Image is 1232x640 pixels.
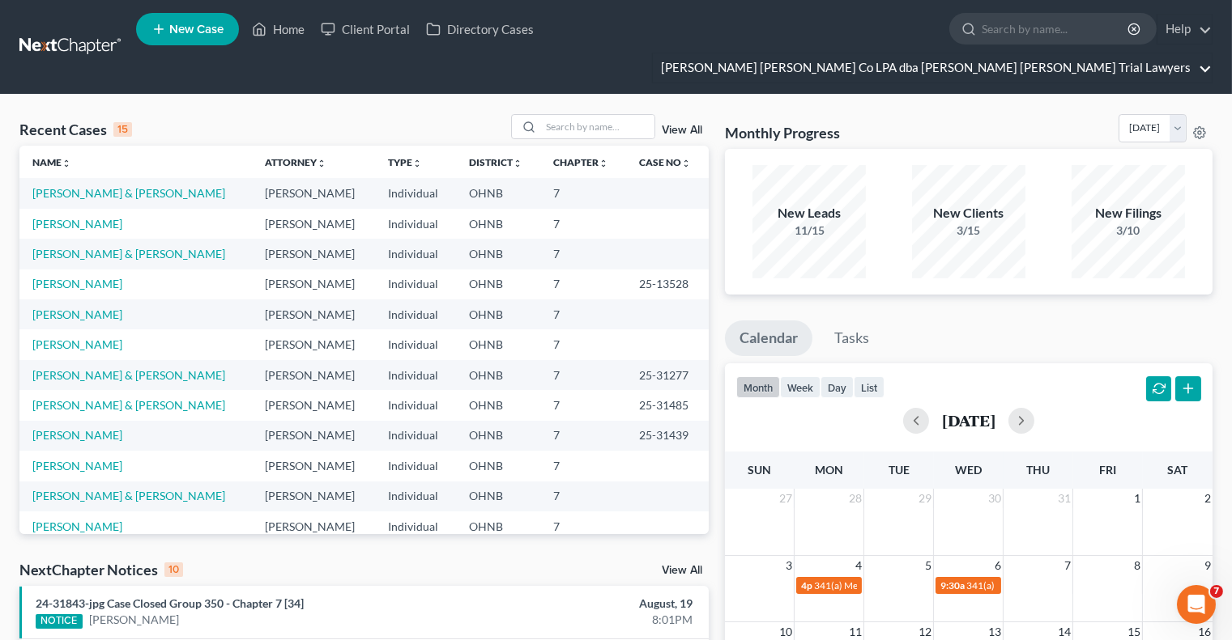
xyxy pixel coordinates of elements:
a: Help [1157,15,1212,44]
h3: Monthly Progress [725,123,840,142]
td: 7 [540,299,626,329]
td: Individual [375,511,456,541]
a: Nameunfold_more [32,156,71,168]
a: [PERSON_NAME] & [PERSON_NAME] [32,398,225,412]
span: 9 [1203,556,1213,575]
h2: [DATE] [942,412,995,429]
input: Search by name... [541,115,654,138]
a: [PERSON_NAME] & [PERSON_NAME] [32,186,225,200]
td: OHNB [456,511,540,541]
a: [PERSON_NAME] & [PERSON_NAME] [32,489,225,502]
span: 9:30a [940,579,965,591]
td: [PERSON_NAME] [252,481,375,511]
td: 7 [540,360,626,390]
a: [PERSON_NAME] [89,612,179,628]
td: OHNB [456,299,540,329]
span: 7 [1063,556,1072,575]
div: August, 19 [484,595,693,612]
div: 3/10 [1072,223,1185,239]
div: NOTICE [36,614,83,629]
span: 30 [987,489,1003,508]
td: [PERSON_NAME] [252,511,375,541]
td: 7 [540,239,626,269]
span: Thu [1026,463,1050,477]
span: 6 [993,556,1003,575]
span: 5 [923,556,933,575]
td: [PERSON_NAME] [252,360,375,390]
td: [PERSON_NAME] [252,390,375,420]
button: month [736,376,780,398]
button: list [854,376,885,398]
td: OHNB [456,390,540,420]
td: Individual [375,239,456,269]
span: Fri [1099,463,1116,477]
span: 7 [1210,585,1223,598]
div: New Leads [752,204,866,223]
div: 8:01PM [484,612,693,628]
div: 15 [113,122,132,137]
a: [PERSON_NAME] [32,459,122,473]
td: OHNB [456,178,540,208]
i: unfold_more [681,159,691,168]
div: NextChapter Notices [19,560,183,579]
td: 7 [540,511,626,541]
span: 2 [1203,489,1213,508]
span: 1 [1132,489,1142,508]
span: New Case [169,23,224,36]
input: Search by name... [982,14,1130,44]
td: OHNB [456,329,540,359]
a: View All [662,565,702,576]
a: [PERSON_NAME] [32,337,122,351]
span: 8 [1132,556,1142,575]
td: 7 [540,269,626,299]
td: OHNB [456,239,540,269]
i: unfold_more [62,159,71,168]
td: Individual [375,481,456,511]
a: Chapterunfold_more [553,156,608,168]
a: [PERSON_NAME] [32,519,122,533]
button: day [821,376,854,398]
a: Districtunfold_more [469,156,522,168]
span: Sun [748,463,771,477]
a: [PERSON_NAME] [PERSON_NAME] Co LPA dba [PERSON_NAME] [PERSON_NAME] Trial Lawyers [653,53,1212,83]
a: 24-31843-jpg Case Closed Group 350 - Chapter 7 [34] [36,596,304,610]
span: 4p [801,579,812,591]
a: View All [662,125,702,136]
td: 7 [540,481,626,511]
td: [PERSON_NAME] [252,209,375,239]
td: [PERSON_NAME] [252,329,375,359]
td: OHNB [456,360,540,390]
a: Tasks [820,320,884,356]
td: 25-13528 [626,269,709,299]
td: Individual [375,329,456,359]
i: unfold_more [317,159,326,168]
td: OHNB [456,451,540,481]
div: Recent Cases [19,120,132,139]
span: 31 [1056,489,1072,508]
td: Individual [375,390,456,420]
td: 7 [540,390,626,420]
a: [PERSON_NAME] [32,277,122,290]
td: Individual [375,178,456,208]
td: Individual [375,451,456,481]
td: 7 [540,451,626,481]
td: 7 [540,178,626,208]
span: 4 [854,556,863,575]
a: Attorneyunfold_more [265,156,326,168]
span: Wed [955,463,982,477]
a: Calendar [725,320,812,356]
td: OHNB [456,421,540,451]
td: [PERSON_NAME] [252,269,375,299]
a: Case Nounfold_more [639,156,691,168]
a: Typeunfold_more [388,156,422,168]
a: [PERSON_NAME] [32,217,122,231]
td: Individual [375,360,456,390]
td: 25-31277 [626,360,709,390]
div: 3/15 [912,223,1025,239]
a: Home [244,15,313,44]
td: [PERSON_NAME] [252,178,375,208]
td: 25-31485 [626,390,709,420]
i: unfold_more [513,159,522,168]
td: [PERSON_NAME] [252,239,375,269]
iframe: Intercom live chat [1177,585,1216,624]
